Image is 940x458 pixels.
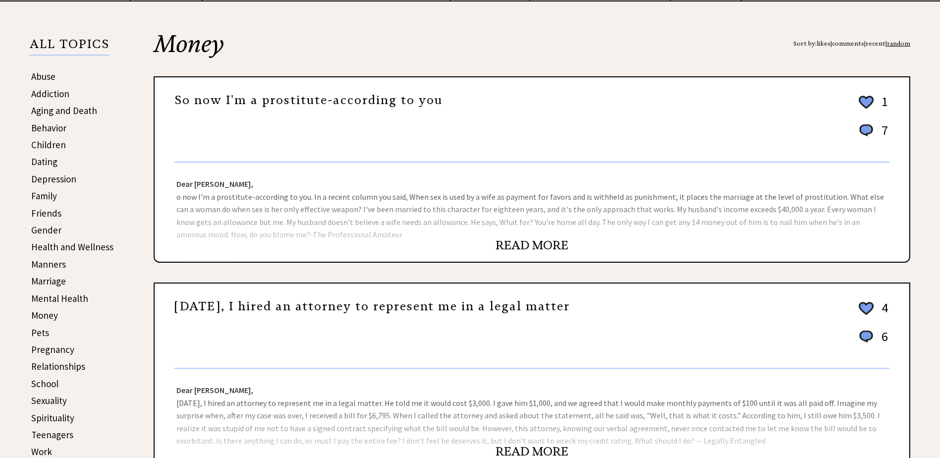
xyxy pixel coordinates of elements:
[176,179,253,189] strong: Dear [PERSON_NAME],
[31,88,69,100] a: Addiction
[817,40,830,47] a: likes
[31,173,76,185] a: Depression
[857,122,875,138] img: message_round%201.png
[857,300,875,317] img: heart_outline%202.png
[887,40,910,47] a: random
[31,360,85,372] a: Relationships
[31,70,55,82] a: Abuse
[31,139,66,151] a: Children
[31,429,73,441] a: Teenagers
[877,122,888,148] td: 7
[31,207,61,219] a: Friends
[866,40,885,47] a: recent
[31,292,88,304] a: Mental Health
[31,156,57,168] a: Dating
[31,275,66,287] a: Marriage
[154,32,910,76] h2: Money
[31,412,74,424] a: Spirituality
[832,40,864,47] a: comments
[155,163,909,262] div: o now I'm a prostitute-according to you. In a recent column you said, When sex is used by a wife ...
[31,190,57,202] a: Family
[31,241,113,253] a: Health and Wellness
[793,32,910,56] div: Sort by: | | |
[31,122,66,134] a: Behavior
[877,328,888,354] td: 6
[31,258,66,270] a: Manners
[496,238,568,253] a: READ MORE
[31,395,67,406] a: Sexuality
[30,39,110,56] p: ALL TOPICS
[174,299,570,314] a: [DATE], I hired an attorney to represent me in a legal matter
[877,299,888,327] td: 4
[174,93,442,108] a: So now I'm a prostitute-according to you
[31,309,58,321] a: Money
[31,446,52,458] a: Work
[31,343,74,355] a: Pregnancy
[877,93,888,121] td: 1
[31,327,49,339] a: Pets
[31,105,97,116] a: Aging and Death
[857,329,875,344] img: message_round%201.png
[857,94,875,111] img: heart_outline%202.png
[31,378,58,390] a: School
[31,224,61,236] a: Gender
[176,385,253,395] strong: Dear [PERSON_NAME],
